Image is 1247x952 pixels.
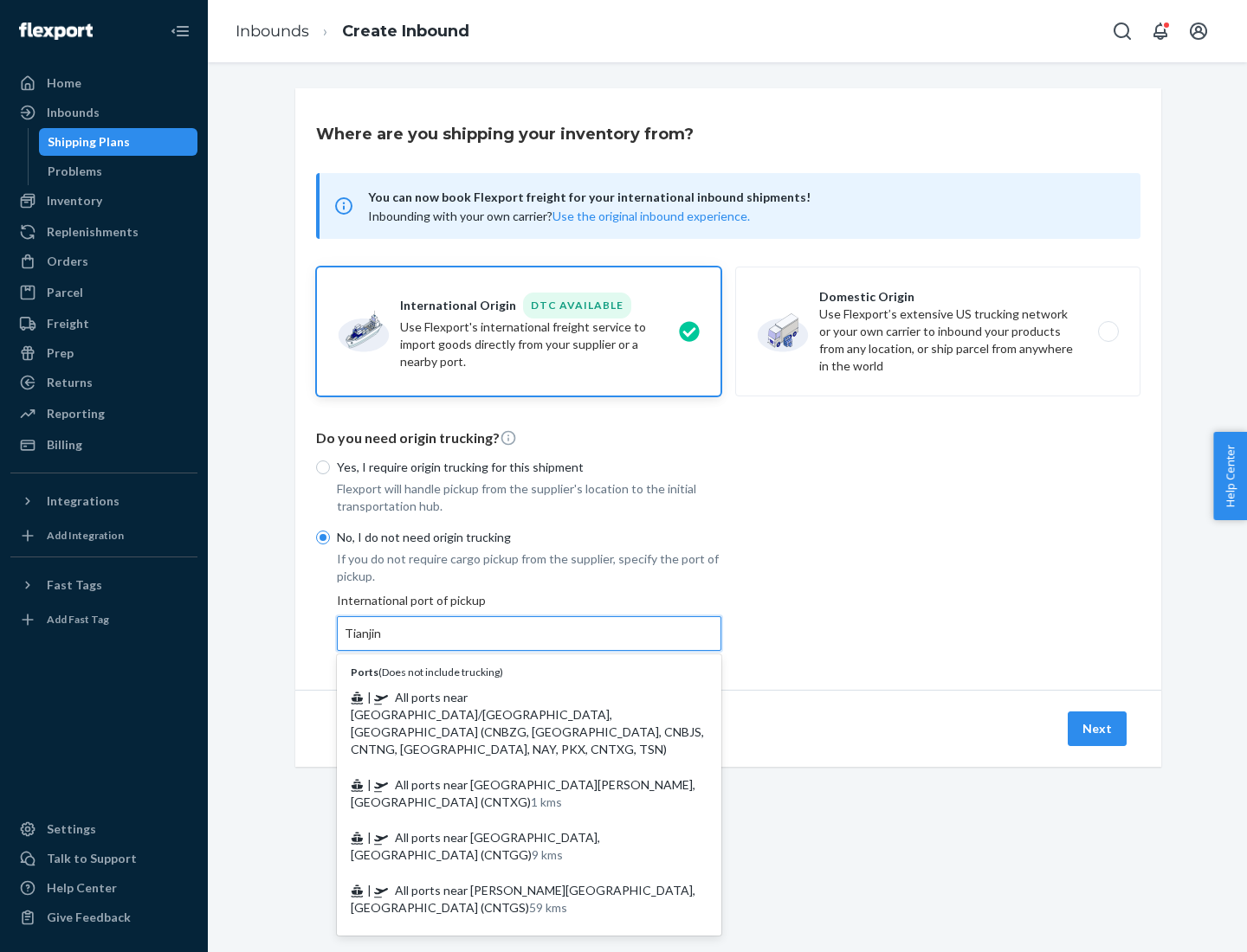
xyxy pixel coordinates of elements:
div: Prep [47,344,74,362]
p: If you do not require cargo pickup from the supplier, specify the port of pickup. [337,550,721,585]
div: Add Integration [47,528,124,543]
a: Replenishments [10,218,197,246]
span: ( Does not include trucking ) [351,666,503,679]
span: All ports near [GEOGRAPHIC_DATA], [GEOGRAPHIC_DATA] (CNTGG) [351,830,600,862]
p: Yes, I require origin trucking for this shipment [337,459,721,476]
p: Do you need origin trucking? [316,428,1140,448]
div: Returns [47,374,93,391]
div: International port of pickup [337,592,721,651]
a: Talk to Support [10,845,197,872]
span: 9 kms [532,847,563,862]
span: 59 kms [529,900,567,915]
div: Billing [47,436,82,453]
div: Replenishments [47,223,139,241]
span: You can now book Flexport freight for your international inbound shipments! [368,187,1120,208]
a: Returns [10,369,197,396]
a: Reporting [10,400,197,428]
h3: Where are you shipping your inventory from? [316,123,694,145]
span: All ports near [GEOGRAPHIC_DATA][PERSON_NAME], [GEOGRAPHIC_DATA] (CNTXG) [351,777,695,809]
a: Inventory [10,187,197,215]
input: Yes, I require origin trucking for this shipment [316,460,330,474]
button: Fast Tags [10,571,197,599]
span: | [367,883,372,897]
div: Orders [47,253,88,270]
button: Next [1068,711,1127,746]
span: | [367,830,372,845]
input: Ports(Does not include trucking) | All ports near [GEOGRAPHIC_DATA]/[GEOGRAPHIC_DATA], [GEOGRAPHI... [345,625,383,642]
div: Inbounds [47,104,100,121]
a: Parcel [10,279,197,306]
div: Parcel [47,284,83,301]
div: Talk to Support [47,850,137,867]
button: Use the original inbound experience. [552,208,750,225]
p: Flexport will handle pickup from the supplier's location to the initial transportation hub. [337,480,721,515]
div: Inventory [47,192,102,209]
a: Inbounds [236,22,309,41]
button: Close Navigation [163,14,197,48]
div: Help Center [47,879,117,897]
button: Open notifications [1143,14,1178,48]
div: Shipping Plans [48,133,130,151]
div: Home [47,74,81,92]
div: Integrations [47,492,120,510]
button: Open Search Box [1105,14,1140,48]
span: 1 kms [531,794,562,809]
p: No, I do not need origin trucking [337,529,721,546]
a: Freight [10,310,197,338]
span: All ports near [GEOGRAPHIC_DATA]/[GEOGRAPHIC_DATA], [GEOGRAPHIC_DATA] (CNBZG, [GEOGRAPHIC_DATA], ... [351,690,704,756]
img: Flexport logo [19,23,93,40]
button: Give Feedback [10,904,197,931]
a: Problems [39,158,198,185]
div: Fast Tags [47,576,102,594]
a: Inbounds [10,99,197,126]
span: All ports near [PERSON_NAME][GEOGRAPHIC_DATA], [GEOGRAPHIC_DATA] (CNTGS) [351,883,695,915]
a: Billing [10,431,197,459]
div: Add Fast Tag [47,612,109,627]
div: Settings [47,820,96,838]
button: Open account menu [1181,14,1216,48]
a: Help Center [10,874,197,902]
input: No, I do not need origin trucking [316,531,330,544]
div: Give Feedback [47,909,131,926]
b: Ports [351,666,378,679]
a: Orders [10,248,197,275]
span: | [367,777,372,792]
div: Freight [47,315,89,332]
span: Inbounding with your own carrier? [368,209,750,223]
div: Problems [48,163,102,180]
a: Prep [10,339,197,367]
a: Create Inbound [342,22,469,41]
button: Integrations [10,487,197,515]
ol: breadcrumbs [222,6,483,57]
a: Shipping Plans [39,128,198,156]
a: Home [10,69,197,97]
div: Reporting [47,405,105,422]
button: Help Center [1213,432,1247,520]
span: | [367,690,372,704]
a: Add Fast Tag [10,606,197,634]
a: Settings [10,815,197,843]
a: Add Integration [10,522,197,550]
